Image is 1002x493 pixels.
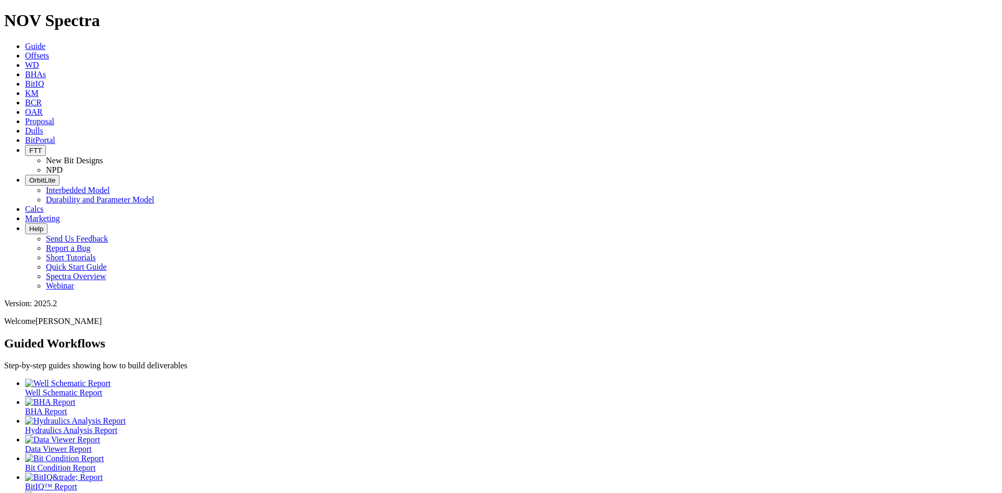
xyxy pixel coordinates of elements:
a: WD [25,61,39,69]
p: Step-by-step guides showing how to build deliverables [4,361,998,370]
a: Interbedded Model [46,186,110,195]
a: Send Us Feedback [46,234,108,243]
span: Help [29,225,43,233]
a: KM [25,89,39,98]
a: Calcs [25,205,44,213]
img: Well Schematic Report [25,379,111,388]
a: BHAs [25,70,46,79]
a: Guide [25,42,45,51]
a: BHA Report BHA Report [25,398,998,416]
h2: Guided Workflows [4,336,998,351]
button: OrbitLite [25,175,59,186]
a: Proposal [25,117,54,126]
p: Welcome [4,317,998,326]
a: Durability and Parameter Model [46,195,154,204]
button: FTT [25,145,46,156]
span: Data Viewer Report [25,444,92,453]
img: Hydraulics Analysis Report [25,416,126,426]
span: Bit Condition Report [25,463,96,472]
h1: NOV Spectra [4,11,998,30]
span: Well Schematic Report [25,388,102,397]
a: Webinar [46,281,74,290]
a: BitPortal [25,136,55,145]
a: Marketing [25,214,60,223]
div: Version: 2025.2 [4,299,998,308]
a: New Bit Designs [46,156,103,165]
a: NPD [46,165,63,174]
span: BHA Report [25,407,67,416]
a: Offsets [25,51,49,60]
img: BitIQ&trade; Report [25,473,103,482]
a: Report a Bug [46,244,90,252]
button: Help [25,223,47,234]
a: Bit Condition Report Bit Condition Report [25,454,998,472]
a: BCR [25,98,42,107]
span: Hydraulics Analysis Report [25,426,117,435]
img: Bit Condition Report [25,454,104,463]
img: BHA Report [25,398,75,407]
a: OAR [25,107,43,116]
span: OrbitLite [29,176,55,184]
span: [PERSON_NAME] [35,317,102,326]
img: Data Viewer Report [25,435,100,444]
a: Short Tutorials [46,253,96,262]
a: Quick Start Guide [46,262,106,271]
span: BitIQ™ Report [25,482,77,491]
a: Spectra Overview [46,272,106,281]
a: Hydraulics Analysis Report Hydraulics Analysis Report [25,416,998,435]
a: BitIQ [25,79,44,88]
a: Well Schematic Report Well Schematic Report [25,379,998,397]
a: Data Viewer Report Data Viewer Report [25,435,998,453]
a: Dulls [25,126,43,135]
a: BitIQ&trade; Report BitIQ™ Report [25,473,998,491]
span: FTT [29,147,42,154]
